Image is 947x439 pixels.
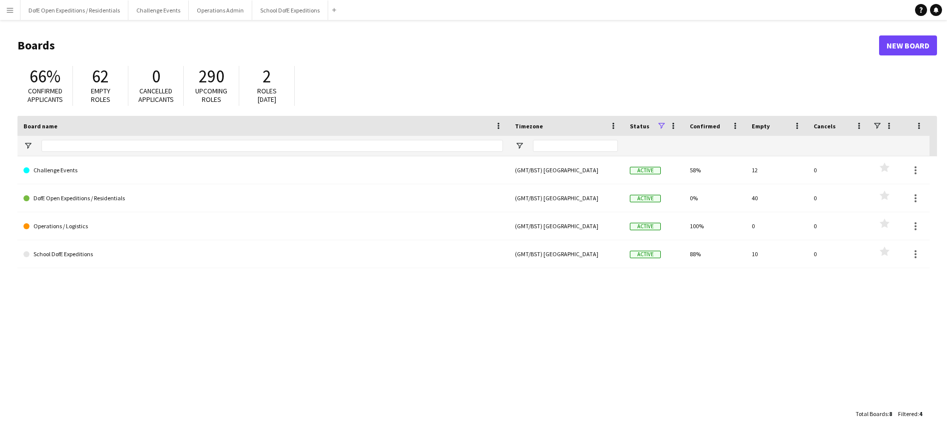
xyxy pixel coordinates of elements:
[746,212,808,240] div: 0
[630,167,661,174] span: Active
[91,86,110,104] span: Empty roles
[27,86,63,104] span: Confirmed applicants
[889,410,892,418] span: 8
[808,212,870,240] div: 0
[808,184,870,212] div: 0
[684,240,746,268] div: 88%
[684,212,746,240] div: 100%
[509,240,624,268] div: (GMT/BST) [GEOGRAPHIC_DATA]
[630,122,649,130] span: Status
[684,156,746,184] div: 58%
[92,65,109,87] span: 62
[509,156,624,184] div: (GMT/BST) [GEOGRAPHIC_DATA]
[808,240,870,268] div: 0
[23,156,503,184] a: Challenge Events
[23,212,503,240] a: Operations / Logistics
[20,0,128,20] button: DofE Open Expeditions / Residentials
[138,86,174,104] span: Cancelled applicants
[23,122,57,130] span: Board name
[898,404,922,424] div: :
[630,195,661,202] span: Active
[752,122,770,130] span: Empty
[23,141,32,150] button: Open Filter Menu
[690,122,720,130] span: Confirmed
[684,184,746,212] div: 0%
[746,240,808,268] div: 10
[746,184,808,212] div: 40
[152,65,160,87] span: 0
[879,35,937,55] a: New Board
[533,140,618,152] input: Timezone Filter Input
[515,141,524,150] button: Open Filter Menu
[808,156,870,184] div: 0
[23,184,503,212] a: DofE Open Expeditions / Residentials
[41,140,503,152] input: Board name Filter Input
[29,65,60,87] span: 66%
[128,0,189,20] button: Challenge Events
[898,410,918,418] span: Filtered
[263,65,271,87] span: 2
[856,404,892,424] div: :
[515,122,543,130] span: Timezone
[746,156,808,184] div: 12
[17,38,879,53] h1: Boards
[199,65,224,87] span: 290
[252,0,328,20] button: School DofE Expeditions
[509,184,624,212] div: (GMT/BST) [GEOGRAPHIC_DATA]
[189,0,252,20] button: Operations Admin
[509,212,624,240] div: (GMT/BST) [GEOGRAPHIC_DATA]
[814,122,836,130] span: Cancels
[257,86,277,104] span: Roles [DATE]
[23,240,503,268] a: School DofE Expeditions
[630,251,661,258] span: Active
[195,86,227,104] span: Upcoming roles
[630,223,661,230] span: Active
[919,410,922,418] span: 4
[856,410,888,418] span: Total Boards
